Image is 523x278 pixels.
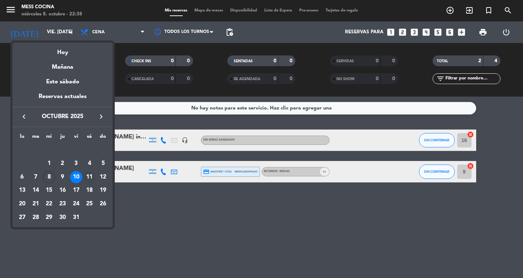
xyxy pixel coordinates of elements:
div: 13 [16,184,28,196]
td: 14 de octubre de 2025 [29,184,43,197]
div: 3 [70,157,82,170]
th: sábado [83,132,97,143]
td: 27 de octubre de 2025 [15,211,29,224]
div: 12 [97,171,109,183]
td: 18 de octubre de 2025 [83,184,97,197]
td: 6 de octubre de 2025 [15,170,29,184]
th: domingo [96,132,110,143]
div: Hoy [13,43,113,57]
button: keyboard_arrow_right [95,112,108,121]
div: 23 [56,198,69,210]
td: 25 de octubre de 2025 [83,197,97,211]
td: 13 de octubre de 2025 [15,184,29,197]
div: 18 [83,184,95,196]
div: 17 [70,184,82,196]
div: 21 [30,198,42,210]
td: 4 de octubre de 2025 [83,157,97,170]
div: 19 [97,184,109,196]
td: 24 de octubre de 2025 [69,197,83,211]
button: keyboard_arrow_left [18,112,30,121]
div: 4 [83,157,95,170]
div: Mañana [13,57,113,72]
div: 2 [56,157,69,170]
td: 16 de octubre de 2025 [56,184,69,197]
td: 15 de octubre de 2025 [42,184,56,197]
td: 30 de octubre de 2025 [56,211,69,224]
div: 24 [70,198,82,210]
td: 7 de octubre de 2025 [29,170,43,184]
div: 30 [56,211,69,224]
td: OCT. [15,143,110,157]
div: 7 [30,171,42,183]
div: 16 [56,184,69,196]
div: 22 [43,198,55,210]
td: 31 de octubre de 2025 [69,211,83,224]
div: 27 [16,211,28,224]
div: 29 [43,211,55,224]
div: 1 [43,157,55,170]
td: 22 de octubre de 2025 [42,197,56,211]
td: 26 de octubre de 2025 [96,197,110,211]
div: 31 [70,211,82,224]
td: 9 de octubre de 2025 [56,170,69,184]
td: 1 de octubre de 2025 [42,157,56,170]
th: lunes [15,132,29,143]
i: keyboard_arrow_left [20,112,28,121]
td: 12 de octubre de 2025 [96,170,110,184]
td: 8 de octubre de 2025 [42,170,56,184]
div: 10 [70,171,82,183]
td: 10 de octubre de 2025 [69,170,83,184]
td: 28 de octubre de 2025 [29,211,43,224]
div: 14 [30,184,42,196]
div: 25 [83,198,95,210]
td: 29 de octubre de 2025 [42,211,56,224]
td: 11 de octubre de 2025 [83,170,97,184]
div: 9 [56,171,69,183]
div: 11 [83,171,95,183]
td: 17 de octubre de 2025 [69,184,83,197]
div: 20 [16,198,28,210]
th: martes [29,132,43,143]
div: 8 [43,171,55,183]
i: keyboard_arrow_right [97,112,105,121]
div: Este sábado [13,72,113,92]
div: Reservas actuales [13,92,113,107]
td: 21 de octubre de 2025 [29,197,43,211]
td: 23 de octubre de 2025 [56,197,69,211]
td: 3 de octubre de 2025 [69,157,83,170]
th: viernes [69,132,83,143]
span: octubre 2025 [30,112,95,121]
div: 6 [16,171,28,183]
div: 15 [43,184,55,196]
th: jueves [56,132,69,143]
td: 2 de octubre de 2025 [56,157,69,170]
div: 5 [97,157,109,170]
td: 19 de octubre de 2025 [96,184,110,197]
th: miércoles [42,132,56,143]
td: 5 de octubre de 2025 [96,157,110,170]
div: 26 [97,198,109,210]
div: 28 [30,211,42,224]
td: 20 de octubre de 2025 [15,197,29,211]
